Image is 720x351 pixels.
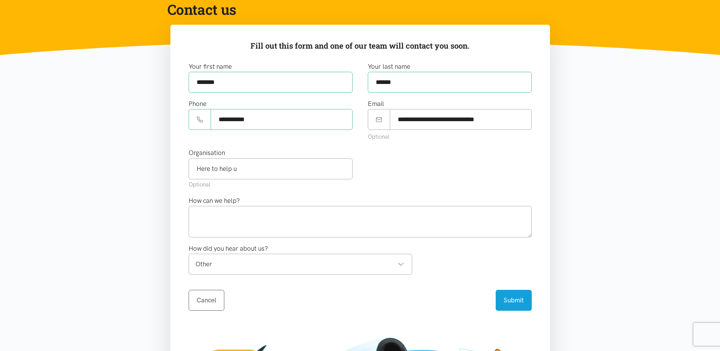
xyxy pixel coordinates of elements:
[183,40,538,52] p: Fill out this form and one of our team will contact you soon.
[496,290,532,311] button: Submit
[189,99,206,109] label: Phone
[195,259,404,269] div: Other
[368,133,389,140] small: Optional
[189,196,240,206] label: How can we help?
[189,290,224,311] a: Cancel
[390,109,532,130] input: Email
[189,62,232,72] label: Your first name
[368,99,384,109] label: Email
[189,148,225,158] label: Organisation
[189,243,268,254] label: How did you hear about us?
[189,181,210,188] small: Optional
[211,109,353,130] input: Phone number
[368,62,410,72] label: Your last name
[167,0,541,19] h1: Contact us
